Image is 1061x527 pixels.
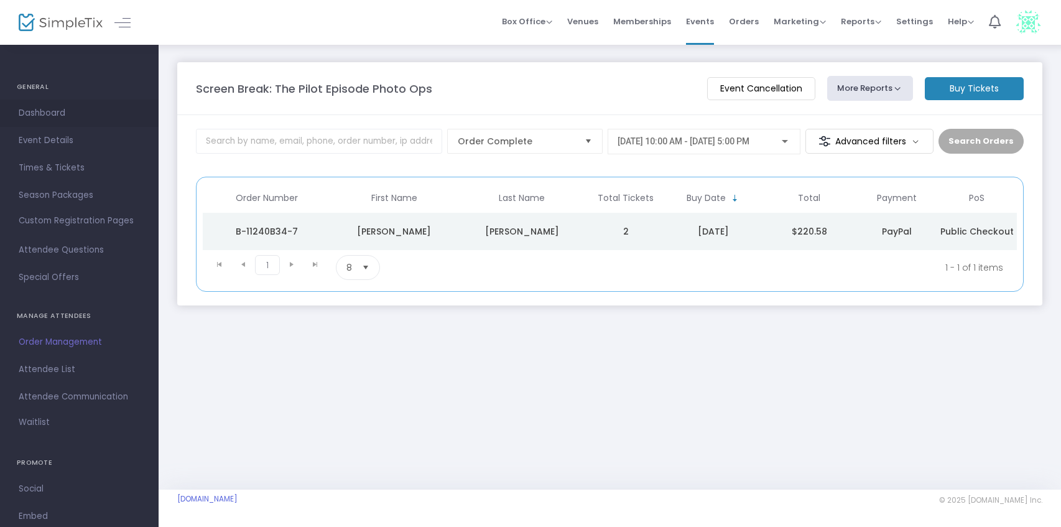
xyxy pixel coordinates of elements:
span: Embed [19,508,140,525]
span: Event Details [19,133,140,149]
input: Search by name, email, phone, order number, ip address, or last 4 digits of card [196,129,442,154]
span: © 2025 [DOMAIN_NAME] Inc. [939,495,1042,505]
span: Attendee Communication [19,389,140,405]
span: Orders [729,6,759,37]
td: $220.58 [761,213,857,250]
kendo-pager-info: 1 - 1 of 1 items [503,255,1003,280]
span: Settings [896,6,933,37]
span: Help [948,16,974,27]
span: Times & Tickets [19,160,140,176]
div: Methvin [461,225,583,238]
span: Last Name [499,193,545,203]
a: [DOMAIN_NAME] [177,494,238,504]
div: Mackenzie [333,225,455,238]
span: Marketing [774,16,826,27]
h4: PROMOTE [17,450,142,475]
th: Total Tickets [586,184,665,213]
span: Venues [567,6,598,37]
span: [DATE] 10:00 AM - [DATE] 5:00 PM [618,136,749,146]
span: Memberships [613,6,671,37]
span: Box Office [502,16,552,27]
span: Order Management [19,334,140,350]
span: Order Complete [458,135,575,147]
div: B-11240B34-7 [206,225,327,238]
div: Data table [203,184,1017,250]
span: 8 [346,261,352,274]
span: Sortable [730,194,740,203]
span: Attendee List [19,361,140,378]
span: Social [19,481,140,497]
span: Reports [841,16,881,27]
h4: GENERAL [17,75,142,100]
h4: MANAGE ATTENDEES [17,304,142,329]
button: More Reports [827,76,913,101]
span: Custom Registration Pages [19,215,134,227]
m-button: Event Cancellation [707,77,815,100]
span: Total [798,193,820,203]
span: PoS [969,193,985,203]
td: 2 [586,213,665,250]
span: Payment [877,193,917,203]
span: Order Number [236,193,298,203]
span: Waitlist [19,416,50,429]
button: Select [580,129,597,153]
span: Buy Date [687,193,726,203]
span: PayPal [882,225,912,238]
div: 10/13/2025 [669,225,758,238]
span: Dashboard [19,105,140,121]
span: Page 1 [255,255,280,275]
m-button: Buy Tickets [925,77,1024,100]
span: First Name [371,193,417,203]
span: Attendee Questions [19,242,140,258]
span: Season Packages [19,187,140,203]
span: Events [686,6,714,37]
m-panel-title: Screen Break: The Pilot Episode Photo Ops [196,80,432,97]
span: Public Checkout [940,225,1014,238]
img: filter [818,135,831,147]
m-button: Advanced filters [805,129,934,154]
button: Select [357,256,374,279]
span: Special Offers [19,269,140,286]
